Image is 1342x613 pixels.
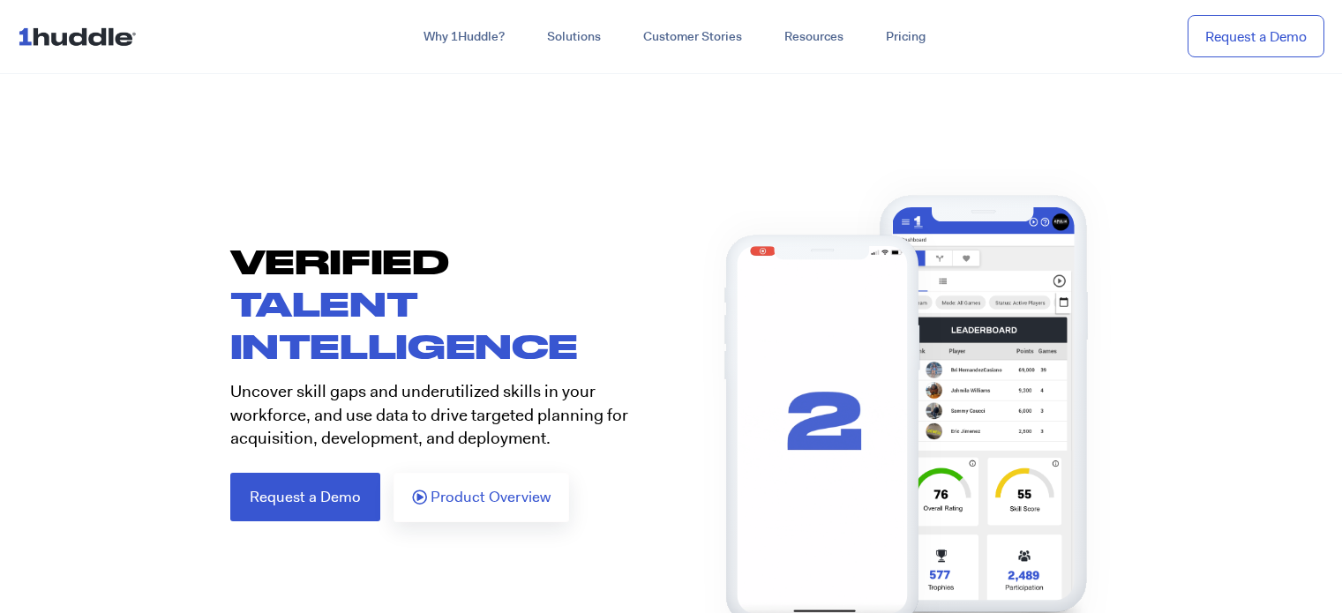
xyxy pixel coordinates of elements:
span: Product Overview [431,490,551,505]
h1: VERIFIED [230,240,671,367]
p: Uncover skill gaps and underutilized skills in your workforce, and use data to drive targeted pla... [230,380,658,451]
a: Pricing [865,21,947,53]
a: Request a Demo [1188,15,1324,58]
a: Product Overview [394,473,569,522]
img: ... [18,19,144,53]
a: Request a Demo [230,473,380,521]
a: Resources [763,21,865,53]
span: TALENT INTELLIGENCE [230,283,579,365]
a: Customer Stories [622,21,763,53]
a: Solutions [526,21,622,53]
span: Request a Demo [250,490,361,505]
a: Why 1Huddle? [402,21,526,53]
